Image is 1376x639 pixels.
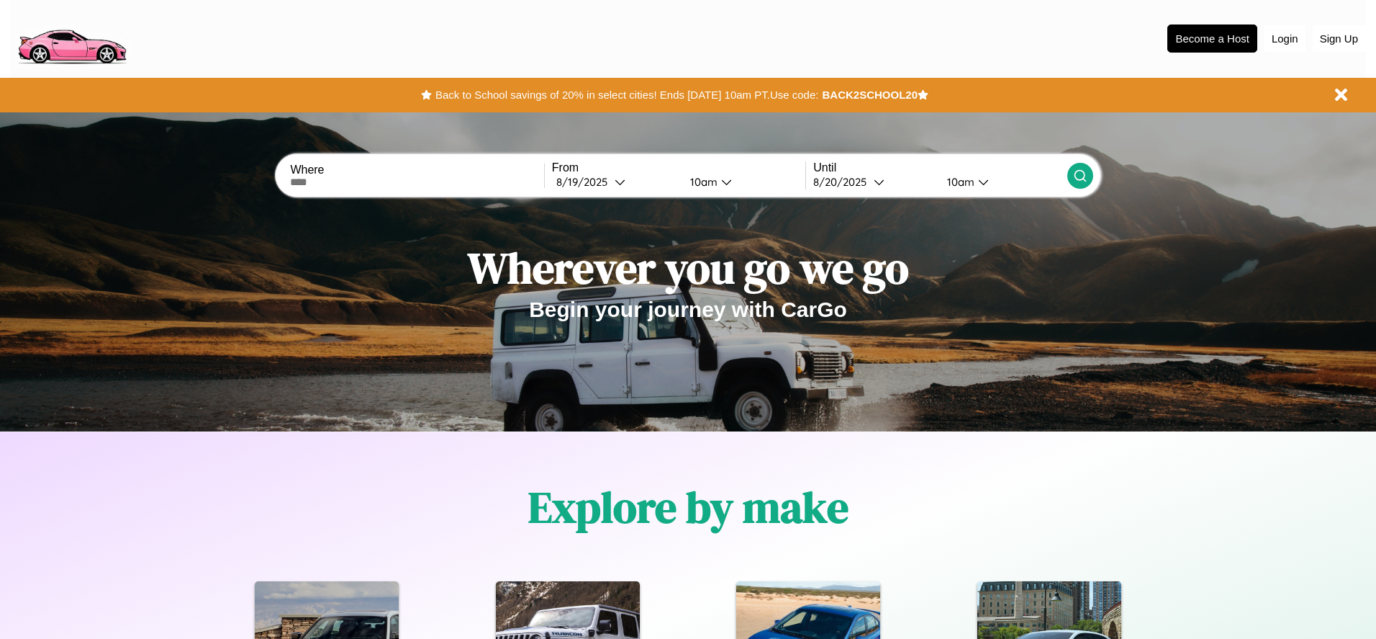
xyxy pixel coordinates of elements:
label: Until [813,161,1067,174]
button: Login [1264,25,1305,52]
button: Become a Host [1167,24,1257,53]
button: 10am [679,174,805,189]
button: 8/19/2025 [552,174,679,189]
button: 10am [936,174,1067,189]
h1: Explore by make [528,478,848,537]
label: Where [290,164,543,176]
img: logo [11,7,132,68]
div: 8 / 20 / 2025 [813,175,874,189]
button: Back to School savings of 20% in select cities! Ends [DATE] 10am PT.Use code: [432,85,822,105]
div: 10am [683,175,721,189]
button: Sign Up [1313,25,1365,52]
div: 8 / 19 / 2025 [556,175,615,189]
div: 10am [940,175,978,189]
label: From [552,161,805,174]
b: BACK2SCHOOL20 [822,89,918,101]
